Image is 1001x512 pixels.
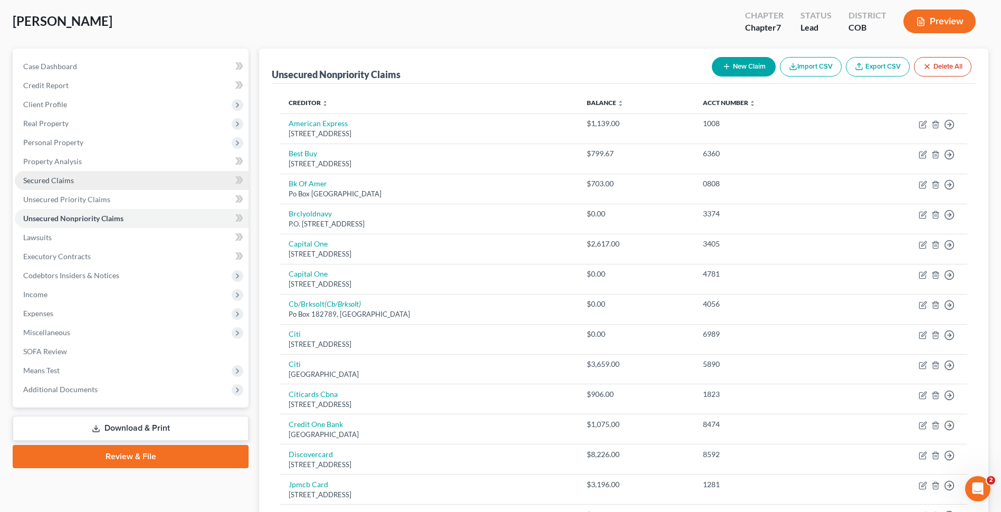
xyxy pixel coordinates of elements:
[587,178,686,189] div: $703.00
[703,178,836,189] div: 0808
[587,208,686,219] div: $0.00
[703,269,836,279] div: 4781
[780,57,842,77] button: Import CSV
[23,157,82,166] span: Property Analysis
[23,214,123,223] span: Unsecured Nonpriority Claims
[15,190,249,209] a: Unsecured Priority Claims
[289,460,570,470] div: [STREET_ADDRESS]
[13,13,112,29] span: [PERSON_NAME]
[776,22,781,32] span: 7
[587,118,686,129] div: $1,139.00
[289,279,570,289] div: [STREET_ADDRESS]
[587,239,686,249] div: $2,617.00
[23,81,69,90] span: Credit Report
[289,329,301,338] a: Citi
[23,309,53,318] span: Expenses
[289,359,301,368] a: Citi
[23,195,110,204] span: Unsecured Priority Claims
[289,269,328,278] a: Capital One
[703,359,836,369] div: 5890
[23,366,60,375] span: Means Test
[13,445,249,468] a: Review & File
[289,420,343,429] a: Credit One Bank
[712,57,776,77] button: New Claim
[15,152,249,171] a: Property Analysis
[800,22,832,34] div: Lead
[703,449,836,460] div: 8592
[15,342,249,361] a: SOFA Review
[289,490,570,500] div: [STREET_ADDRESS]
[289,149,317,158] a: Best Buy
[749,100,756,107] i: unfold_more
[289,219,570,229] div: P.O. [STREET_ADDRESS]
[587,449,686,460] div: $8,226.00
[703,239,836,249] div: 3405
[703,479,836,490] div: 1281
[800,10,832,22] div: Status
[23,62,77,71] span: Case Dashboard
[703,118,836,129] div: 1008
[23,290,47,299] span: Income
[15,76,249,95] a: Credit Report
[15,247,249,266] a: Executory Contracts
[703,419,836,430] div: 8474
[289,179,327,188] a: Bk Of Amer
[289,309,570,319] div: Po Box 182789, [GEOGRAPHIC_DATA]
[587,99,624,107] a: Balance unfold_more
[289,299,361,308] a: Cb/Brksolt(Cb/Brksolt)
[289,339,570,349] div: [STREET_ADDRESS]
[703,389,836,400] div: 1823
[703,329,836,339] div: 6989
[289,249,570,259] div: [STREET_ADDRESS]
[15,57,249,76] a: Case Dashboard
[23,385,98,394] span: Additional Documents
[587,419,686,430] div: $1,075.00
[587,299,686,309] div: $0.00
[23,138,83,147] span: Personal Property
[914,57,971,77] button: Delete All
[849,10,886,22] div: District
[587,479,686,490] div: $3,196.00
[23,328,70,337] span: Miscellaneous
[15,228,249,247] a: Lawsuits
[15,209,249,228] a: Unsecured Nonpriority Claims
[289,99,328,107] a: Creditor unfold_more
[289,239,328,248] a: Capital One
[322,100,328,107] i: unfold_more
[289,129,570,139] div: [STREET_ADDRESS]
[272,68,401,81] div: Unsecured Nonpriority Claims
[13,416,249,441] a: Download & Print
[289,390,338,399] a: Citicards Cbna
[23,119,69,128] span: Real Property
[23,252,91,261] span: Executory Contracts
[587,148,686,159] div: $799.67
[617,100,624,107] i: unfold_more
[703,148,836,159] div: 6360
[289,189,570,199] div: Po Box [GEOGRAPHIC_DATA]
[703,99,756,107] a: Acct Number unfold_more
[15,171,249,190] a: Secured Claims
[289,430,570,440] div: [GEOGRAPHIC_DATA]
[325,299,361,308] i: (Cb/Brksolt)
[745,22,784,34] div: Chapter
[745,10,784,22] div: Chapter
[703,208,836,219] div: 3374
[587,329,686,339] div: $0.00
[23,100,67,109] span: Client Profile
[903,10,976,33] button: Preview
[23,233,52,242] span: Lawsuits
[289,209,332,218] a: Brclyoldnavy
[846,57,910,77] a: Export CSV
[587,269,686,279] div: $0.00
[289,119,348,128] a: American Express
[23,271,119,280] span: Codebtors Insiders & Notices
[703,299,836,309] div: 4056
[587,359,686,369] div: $3,659.00
[289,480,328,489] a: Jpmcb Card
[987,476,995,485] span: 2
[289,369,570,380] div: [GEOGRAPHIC_DATA]
[849,22,886,34] div: COB
[23,347,67,356] span: SOFA Review
[23,176,74,185] span: Secured Claims
[289,400,570,410] div: [STREET_ADDRESS]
